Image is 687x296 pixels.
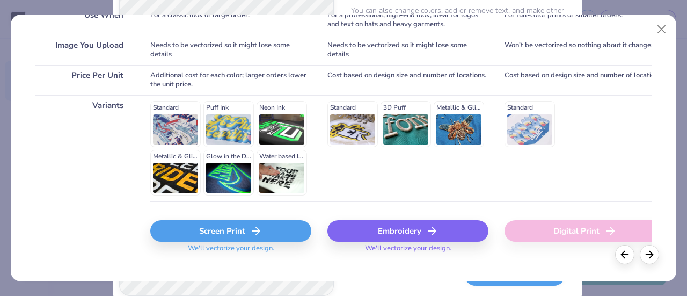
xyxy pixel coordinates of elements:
[505,35,666,65] div: Won't be vectorized so nothing about it changes
[150,65,311,95] div: Additional cost for each color; larger orders lower the unit price.
[505,220,666,242] div: Digital Print
[35,95,134,201] div: Variants
[327,5,488,35] div: For a professional, high-end look; ideal for logos and text on hats and heavy garments.
[35,65,134,95] div: Price Per Unit
[35,35,134,65] div: Image You Upload
[327,65,488,95] div: Cost based on design size and number of locations.
[184,244,279,259] span: We'll vectorize your design.
[327,220,488,242] div: Embroidery
[505,65,666,95] div: Cost based on design size and number of locations.
[327,35,488,65] div: Needs to be vectorized so it might lose some details
[150,220,311,242] div: Screen Print
[505,5,666,35] div: For full-color prints or smaller orders.
[150,5,311,35] div: For a classic look or large order.
[35,5,134,35] div: Use When
[652,19,672,40] button: Close
[150,35,311,65] div: Needs to be vectorized so it might lose some details
[361,244,456,259] span: We'll vectorize your design.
